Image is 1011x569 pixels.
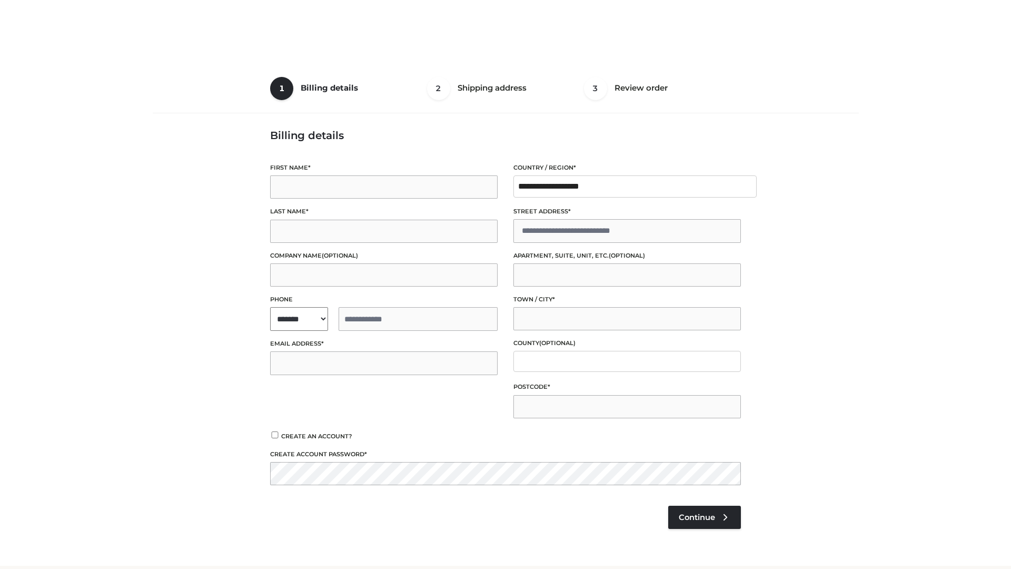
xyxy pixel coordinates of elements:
span: Billing details [301,83,358,93]
input: Create an account? [270,431,280,438]
label: Phone [270,295,498,305]
a: Continue [668,506,741,529]
h3: Billing details [270,129,741,142]
label: Email address [270,339,498,349]
span: Continue [679,513,715,522]
label: Street address [513,207,741,217]
span: (optional) [322,252,358,259]
span: Shipping address [458,83,527,93]
span: Review order [614,83,668,93]
label: Apartment, suite, unit, etc. [513,251,741,261]
label: Country / Region [513,163,741,173]
label: Town / City [513,295,741,305]
label: First name [270,163,498,173]
span: (optional) [539,339,576,347]
span: 1 [270,77,293,100]
span: 3 [584,77,607,100]
label: Create account password [270,449,741,459]
label: Last name [270,207,498,217]
span: 2 [427,77,450,100]
label: Company name [270,251,498,261]
span: Create an account? [281,433,352,440]
label: County [513,338,741,348]
span: (optional) [609,252,645,259]
label: Postcode [513,382,741,392]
